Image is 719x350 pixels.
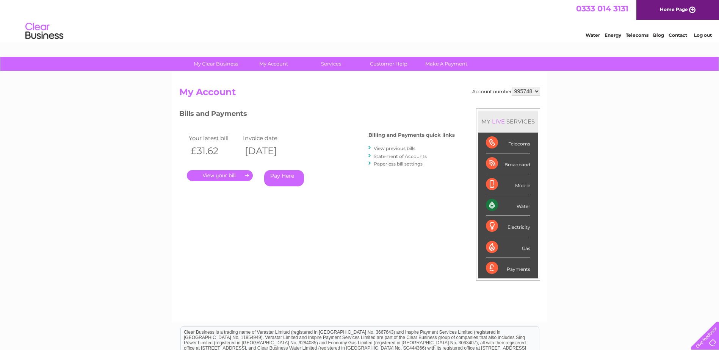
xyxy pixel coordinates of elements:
[490,118,506,125] div: LIVE
[486,237,530,258] div: Gas
[187,170,253,181] a: .
[486,174,530,195] div: Mobile
[357,57,420,71] a: Customer Help
[374,145,415,151] a: View previous bills
[694,32,712,38] a: Log out
[187,133,241,143] td: Your latest bill
[25,20,64,43] img: logo.png
[486,195,530,216] div: Water
[486,153,530,174] div: Broadband
[185,57,247,71] a: My Clear Business
[486,133,530,153] div: Telecoms
[486,216,530,237] div: Electricity
[653,32,664,38] a: Blog
[626,32,649,38] a: Telecoms
[669,32,687,38] a: Contact
[242,57,305,71] a: My Account
[264,170,304,186] a: Pay Here
[478,111,538,132] div: MY SERVICES
[181,4,539,37] div: Clear Business is a trading name of Verastar Limited (registered in [GEOGRAPHIC_DATA] No. 3667643...
[605,32,621,38] a: Energy
[241,143,296,159] th: [DATE]
[415,57,478,71] a: Make A Payment
[179,108,455,122] h3: Bills and Payments
[486,258,530,278] div: Payments
[576,4,628,13] a: 0333 014 3131
[241,133,296,143] td: Invoice date
[179,87,540,101] h2: My Account
[374,161,423,167] a: Paperless bill settings
[187,143,241,159] th: £31.62
[374,153,427,159] a: Statement of Accounts
[586,32,600,38] a: Water
[300,57,362,71] a: Services
[368,132,455,138] h4: Billing and Payments quick links
[472,87,540,96] div: Account number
